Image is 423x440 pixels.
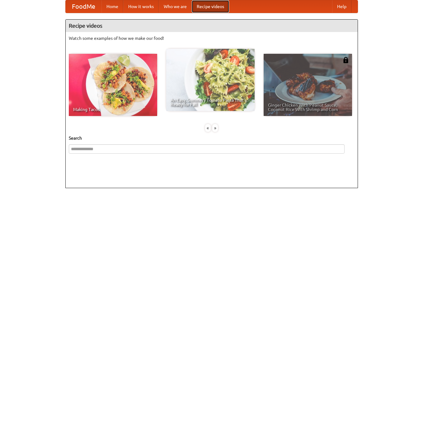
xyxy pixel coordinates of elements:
a: How it works [123,0,159,13]
h4: Recipe videos [66,20,358,32]
a: Recipe videos [192,0,229,13]
a: Who we are [159,0,192,13]
a: FoodMe [66,0,101,13]
div: « [205,124,211,132]
a: Making Tacos [69,54,157,116]
img: 483408.png [343,57,349,63]
div: » [212,124,218,132]
a: Help [332,0,351,13]
a: Home [101,0,123,13]
span: Making Tacos [73,107,153,112]
a: An Easy, Summery Tomato Pasta That's Ready for Fall [166,49,255,111]
h5: Search [69,135,355,141]
p: Watch some examples of how we make our food! [69,35,355,41]
span: An Easy, Summery Tomato Pasta That's Ready for Fall [171,98,250,107]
